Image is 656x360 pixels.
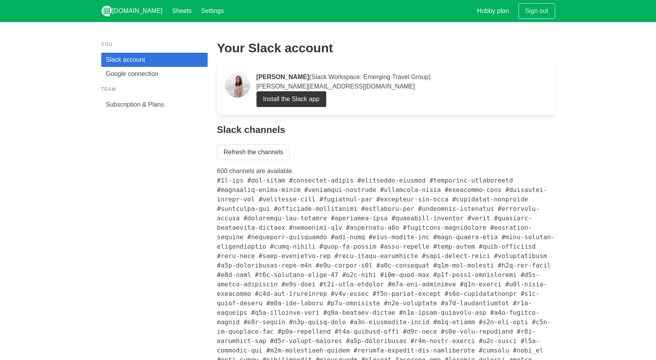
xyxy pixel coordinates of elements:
a: Subscription & Plans [101,98,208,112]
p: You [101,41,208,48]
img: 8982729124982_540749dd116be7fa3898_512.jpg [225,72,250,98]
p: Team [101,86,208,93]
a: Refresh the channels [217,144,290,160]
a: Sign out [518,3,555,19]
h2: Your Slack account [217,41,555,55]
strong: [PERSON_NAME] [256,74,309,80]
a: Install the Slack app [256,91,326,107]
a: Slack account [101,53,208,67]
a: Google connection [101,67,208,81]
img: logo_v2_white.png [101,6,112,17]
h4: Slack channels [217,124,555,135]
p: (Slack Workspace: Emerging Travel Group) [PERSON_NAME][EMAIL_ADDRESS][DOMAIN_NAME] [256,72,547,91]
